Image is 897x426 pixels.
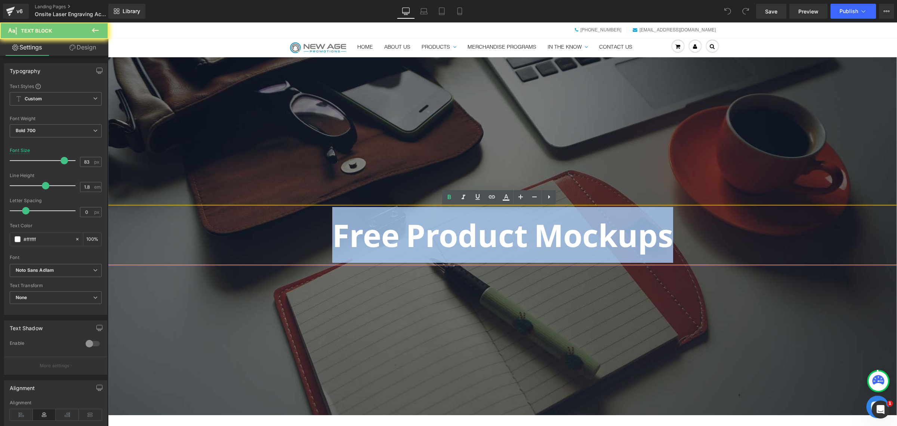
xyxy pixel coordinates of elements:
b: Bold 700 [16,128,36,133]
a: v6 [3,4,29,19]
span: Save [765,7,777,15]
div: % [83,233,101,246]
div: Text Transform [10,283,102,288]
button: Publish [830,4,876,19]
iframe: Intercom live chat [872,401,890,419]
img: New Age Promotions [182,16,238,34]
div: Typography [10,64,40,74]
span: Publish [839,8,858,14]
inbox-online-store-chat: Shopify online store chat [756,373,783,398]
span: px [94,159,101,164]
a: New Library [108,4,145,19]
a: Laptop [415,4,433,19]
div: Text Styles [10,83,102,89]
i: Noto Sans Adlam [16,267,54,274]
a: Landing Pages [35,4,121,10]
div: v6 [15,6,24,16]
span: Library [123,8,140,15]
span: em [94,185,101,189]
button: More [879,4,894,19]
span: Text Block [21,28,52,34]
a: [EMAIL_ADDRESS][DOMAIN_NAME] [525,4,608,11]
a: Design [56,39,110,56]
div: Line Height [10,173,102,178]
a: Home [244,16,271,33]
input: Color [24,235,71,243]
a: [PHONE_NUMBER] [467,4,513,11]
button: Redo [738,4,753,19]
div: Enable [10,340,78,348]
a: Merchandise Programs [354,16,434,33]
b: None [16,295,27,300]
span: px [94,210,101,214]
div: Font Size [10,148,30,153]
a: Contact Us [486,16,530,33]
span: Onsite Laser Engraving Activation [35,11,107,17]
div: Alignment [10,400,102,405]
div: Text Shadow [10,321,43,331]
a: About Us [271,16,308,33]
div: Letter Spacing [10,198,102,203]
b: Custom [25,96,42,102]
a: In The Know [434,16,486,33]
button: Undo [720,4,735,19]
p: More settings [40,362,70,369]
span: 1 [887,401,893,407]
div: Font [10,255,102,260]
a: Preview [789,4,827,19]
a: Tablet [433,4,451,19]
div: Text Color [10,223,102,228]
button: More settings [4,357,107,374]
a: Mobile [451,4,469,19]
div: Alignment [10,381,35,391]
a: Products [308,16,354,33]
a: Desktop [397,4,415,19]
span: Preview [798,7,819,15]
div: Font Weight [10,116,102,121]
